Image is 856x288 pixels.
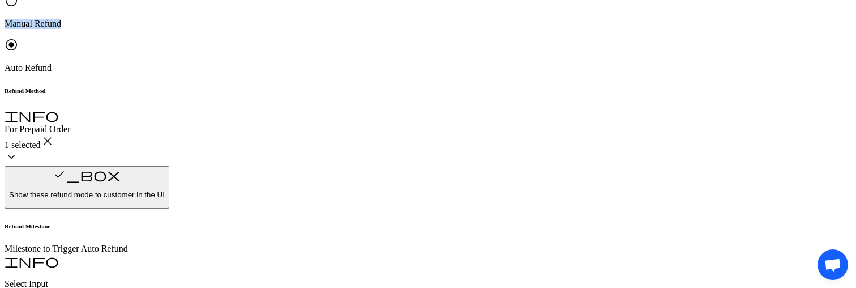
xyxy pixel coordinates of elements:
p: Auto Refund [5,63,851,73]
span: For Prepaid Order [5,124,70,134]
span: info [5,254,59,268]
p: Manual Refund [5,19,851,29]
h6: Refund Milestone [5,223,851,230]
div: Open chat [818,249,848,280]
p: Show these refund mode to customer in the UI [9,190,165,199]
span: 1 selected [5,140,41,150]
h6: Refund Method [5,87,851,94]
span: radio_button_checked [5,38,18,52]
span: Milestone to Trigger Auto Refund [5,244,128,253]
button: Show these refund mode to customer in the UI [5,166,169,209]
span: check_box [53,168,121,181]
span: keyboard_arrow_down [5,150,18,164]
span: info [5,108,59,122]
span: close [41,134,54,148]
